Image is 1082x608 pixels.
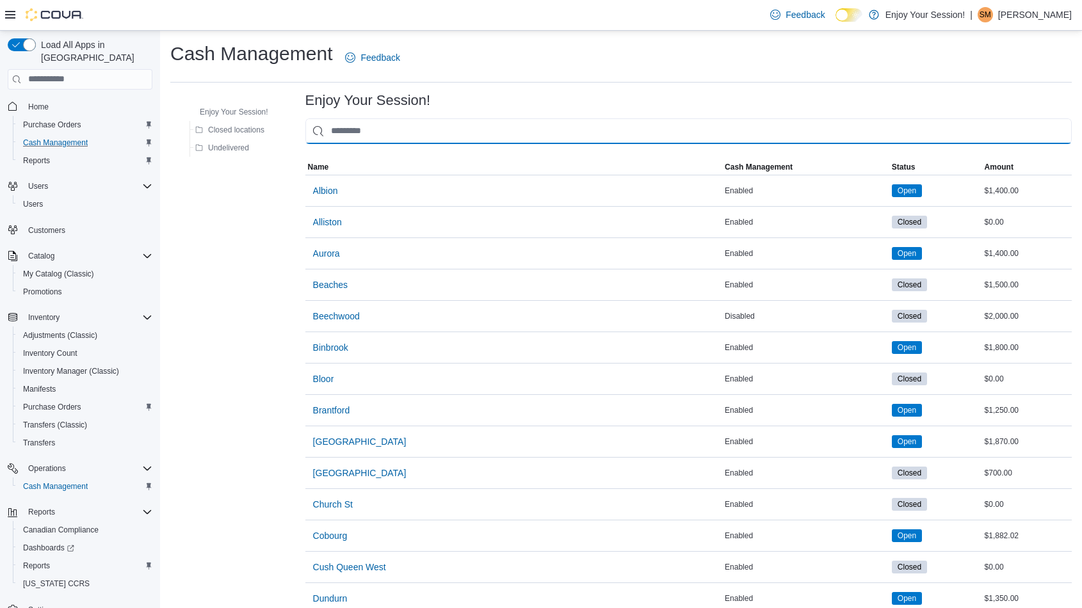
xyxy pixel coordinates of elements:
button: Catalog [23,248,60,264]
span: Feedback [360,51,400,64]
span: Undelivered [208,143,249,153]
span: Amount [985,162,1013,172]
span: Users [23,179,152,194]
span: Status [892,162,916,172]
span: Closed locations [208,125,264,135]
button: Operations [3,460,157,477]
span: Users [18,196,152,212]
span: Closed [892,498,927,511]
span: Inventory Count [23,348,77,358]
div: Disabled [722,308,889,324]
span: Reports [23,156,50,166]
span: Reports [23,504,152,520]
a: Cash Management [18,479,93,494]
a: Home [23,99,54,115]
span: Transfers (Classic) [18,417,152,433]
span: Inventory [28,312,60,323]
span: Open [898,248,916,259]
div: $1,882.02 [982,528,1072,543]
span: Reports [23,561,50,571]
div: Enabled [722,214,889,230]
span: Closed [892,278,927,291]
span: Canadian Compliance [23,525,99,535]
span: Transfers [18,435,152,451]
span: Transfers (Classic) [23,420,87,430]
span: Closed [898,279,921,291]
button: Church St [308,492,358,517]
span: [GEOGRAPHIC_DATA] [313,435,407,448]
a: Reports [18,153,55,168]
div: $700.00 [982,465,1072,481]
button: Home [3,97,157,116]
button: My Catalog (Classic) [13,265,157,283]
span: Binbrook [313,341,348,354]
span: Open [898,185,916,196]
span: SM [980,7,991,22]
span: Open [892,529,922,542]
button: [GEOGRAPHIC_DATA] [308,429,412,454]
span: Purchase Orders [23,120,81,130]
p: Enjoy Your Session! [885,7,965,22]
span: Closed [892,467,927,479]
button: Reports [13,557,157,575]
span: Cash Management [18,135,152,150]
h1: Cash Management [170,41,332,67]
span: Customers [23,222,152,238]
button: Cush Queen West [308,554,391,580]
span: Closed [892,310,927,323]
span: Cash Management [725,162,793,172]
div: $1,400.00 [982,246,1072,261]
button: [US_STATE] CCRS [13,575,157,593]
span: Adjustments (Classic) [18,328,152,343]
span: Washington CCRS [18,576,152,591]
button: [GEOGRAPHIC_DATA] [308,460,412,486]
span: Open [898,436,916,447]
div: Enabled [722,528,889,543]
a: Purchase Orders [18,117,86,132]
span: Open [892,247,922,260]
a: Adjustments (Classic) [18,328,102,343]
span: Enjoy Your Session! [200,107,268,117]
span: Closed [898,373,921,385]
a: Purchase Orders [18,399,86,415]
div: Enabled [722,403,889,418]
button: Inventory [23,310,65,325]
span: Dundurn [313,592,348,605]
button: Cash Management [13,134,157,152]
div: $0.00 [982,371,1072,387]
span: Load All Apps in [GEOGRAPHIC_DATA] [36,38,152,64]
span: Reports [18,558,152,573]
button: Binbrook [308,335,353,360]
span: Bloor [313,372,334,385]
button: Albion [308,178,343,204]
a: [US_STATE] CCRS [18,576,95,591]
div: $1,250.00 [982,403,1072,418]
div: $0.00 [982,214,1072,230]
button: Reports [23,504,60,520]
div: Enabled [722,465,889,481]
span: My Catalog (Classic) [23,269,94,279]
span: Open [892,435,922,448]
span: Alliston [313,216,342,228]
span: Cush Queen West [313,561,386,573]
span: Manifests [23,384,56,394]
span: Closed [892,561,927,573]
button: Brantford [308,397,355,423]
div: Enabled [722,371,889,387]
span: Transfers [23,438,55,448]
span: Closed [892,216,927,228]
button: Alliston [308,209,347,235]
div: Enabled [722,183,889,198]
button: Beaches [308,272,353,298]
a: Feedback [765,2,830,28]
div: $1,400.00 [982,183,1072,198]
span: Catalog [23,248,152,264]
span: Open [898,404,916,416]
button: Catalog [3,247,157,265]
span: Promotions [18,284,152,300]
span: Dashboards [18,540,152,556]
button: Promotions [13,283,157,301]
div: $1,870.00 [982,434,1072,449]
span: Cash Management [23,138,88,148]
div: Enabled [722,277,889,292]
